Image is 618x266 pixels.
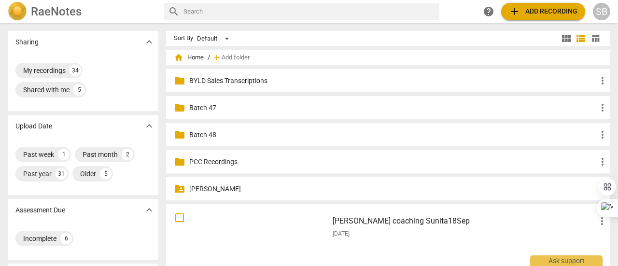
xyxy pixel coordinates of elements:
[575,33,587,44] span: view_list
[597,102,608,113] span: more_vert
[31,5,82,18] h2: RaeNotes
[142,35,156,49] button: Show more
[142,203,156,217] button: Show more
[333,215,596,227] h3: Shailja coaching Sunita18Sep
[509,6,520,17] span: add
[80,169,96,179] div: Older
[142,119,156,133] button: Show more
[591,34,600,43] span: table_chart
[8,2,156,21] a: LogoRaeNotes
[509,6,577,17] span: Add recording
[174,53,204,62] span: Home
[23,150,54,159] div: Past week
[208,54,210,61] span: /
[15,121,52,131] p: Upload Date
[561,33,572,44] span: view_module
[15,37,39,47] p: Sharing
[480,3,497,20] a: Help
[174,156,185,168] span: folder
[23,234,56,243] div: Incomplete
[58,149,70,160] div: 1
[530,255,603,266] div: Ask support
[174,35,193,42] div: Sort By
[588,31,603,46] button: Table view
[222,54,250,61] span: Add folder
[333,230,350,238] span: [DATE]
[597,129,608,140] span: more_vert
[189,103,597,113] p: Batch 47
[501,3,585,20] button: Upload
[100,168,112,180] div: 5
[174,53,183,62] span: home
[15,205,65,215] p: Assessment Due
[8,2,27,21] img: Logo
[483,6,494,17] span: help
[60,233,72,244] div: 6
[189,184,597,194] p: Preet Gera
[56,168,67,180] div: 31
[174,75,185,86] span: folder
[197,31,233,46] div: Default
[73,84,85,96] div: 5
[23,85,70,95] div: Shared with me
[183,4,435,19] input: Search
[122,149,133,160] div: 2
[143,120,155,132] span: expand_more
[174,102,185,113] span: folder
[574,31,588,46] button: List view
[174,129,185,140] span: folder
[174,183,185,195] span: folder_shared
[189,76,597,86] p: BYLD Sales Transcriptions
[596,215,608,227] span: more_vert
[23,169,52,179] div: Past year
[143,36,155,48] span: expand_more
[189,157,597,167] p: PCC Recordings
[23,66,66,75] div: My recordings
[83,150,118,159] div: Past month
[597,75,608,86] span: more_vert
[168,6,180,17] span: search
[143,204,155,216] span: expand_more
[597,156,608,168] span: more_vert
[593,3,610,20] button: SB
[212,53,222,62] span: add
[70,65,81,76] div: 34
[559,31,574,46] button: Tile view
[189,130,597,140] p: Batch 48
[597,183,608,195] span: more_vert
